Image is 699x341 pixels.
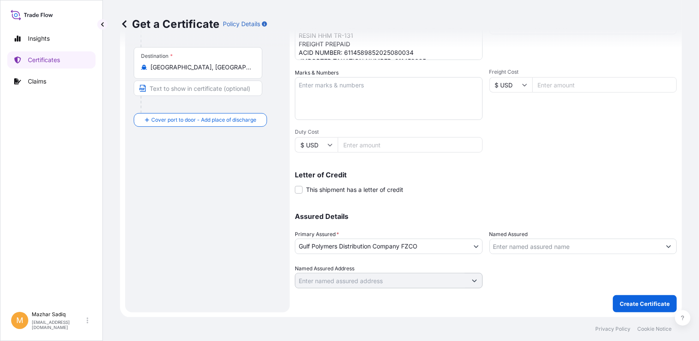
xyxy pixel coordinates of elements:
span: M [16,316,23,325]
input: Text to appear on certificate [134,81,262,96]
p: Certificates [28,56,60,64]
label: Named Assured Address [295,264,354,273]
a: Privacy Policy [595,326,630,332]
label: Marks & Numbers [295,69,339,77]
button: Show suggestions [467,273,482,288]
a: Insights [7,30,96,47]
a: Claims [7,73,96,90]
p: Create Certificate [620,299,670,308]
p: Assured Details [295,213,677,220]
span: Gulf Polymers Distribution Company FZCO [299,242,417,251]
p: Letter of Credit [295,171,677,178]
a: Cookie Notice [637,326,672,332]
input: Destination [150,63,252,72]
p: Get a Certificate [120,17,219,31]
span: Freight Cost [489,69,677,75]
input: Enter amount [532,77,677,93]
p: [EMAIL_ADDRESS][DOMAIN_NAME] [32,320,85,330]
p: Policy Details [223,20,260,28]
a: Certificates [7,51,96,69]
span: Cover port to door - Add place of discharge [151,116,256,124]
p: Mazhar Sadiq [32,311,85,318]
button: Cover port to door - Add place of discharge [134,113,267,127]
span: Primary Assured [295,230,339,239]
button: Show suggestions [661,239,676,254]
div: Destination [141,53,173,60]
input: Named Assured Address [295,273,467,288]
input: Enter amount [338,137,483,153]
p: Claims [28,77,46,86]
input: Assured Name [490,239,661,254]
span: This shipment has a letter of credit [306,185,403,194]
button: Gulf Polymers Distribution Company FZCO [295,239,483,254]
label: Named Assured [489,230,528,239]
span: Duty Cost [295,129,483,135]
p: Insights [28,34,50,43]
button: Create Certificate [613,295,677,312]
